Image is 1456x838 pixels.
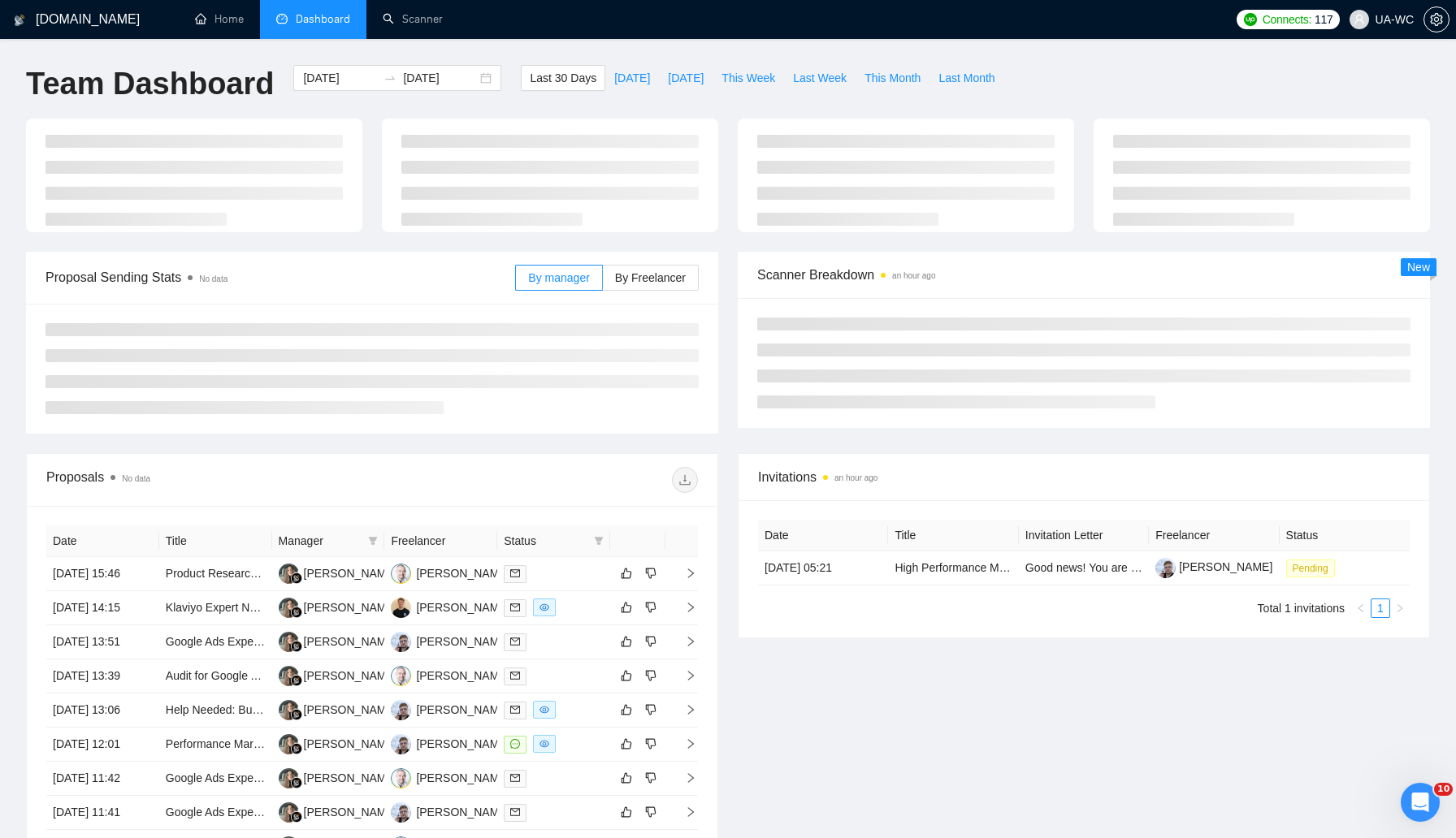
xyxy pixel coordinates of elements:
span: right [672,738,696,749]
span: dislike [645,635,656,648]
span: eye [539,603,549,612]
a: Audit for Google Ads, Merchant Center, Search Console, and Tag Manager [166,669,543,682]
a: Klaviyo Expert Needed for D2C Beauty Brand [166,601,396,614]
a: Help Needed: Build Google Ads Remarketing Audience with Tagmanager Data [166,703,560,716]
div: [PERSON_NAME] [416,633,509,650]
span: like [621,771,632,784]
span: [DATE] [614,69,650,87]
button: dislike [641,768,661,788]
img: gigradar-bm.png [291,777,302,788]
button: left [1351,598,1371,618]
img: gigradar-bm.png [291,641,302,652]
span: right [672,670,696,681]
a: Pending [1286,561,1341,574]
button: [DATE] [659,65,713,91]
span: dislike [645,737,656,750]
td: [DATE] 11:41 [46,796,159,830]
td: Audit for Google Ads, Merchant Center, Search Console, and Tag Manager [159,659,272,693]
div: [PERSON_NAME] [304,701,397,719]
input: End date [403,69,477,87]
p: Message from Mariia, sent 3d ago [30,63,240,77]
button: like [617,802,636,822]
span: like [621,703,632,716]
button: dislike [641,802,661,822]
span: like [621,601,632,614]
button: dislike [641,700,661,719]
td: [DATE] 14:15 [46,591,159,625]
a: Product Researcher - Find Winning Products (Jewelry & Skincare Niches) [166,567,537,580]
span: [DATE] [668,69,704,87]
button: like [617,564,636,583]
span: dislike [645,806,656,819]
div: [PERSON_NAME] [304,598,397,616]
button: setting [1423,6,1449,32]
img: AP [391,598,411,618]
span: user [1354,14,1365,25]
span: setting [1424,13,1449,26]
div: [PERSON_NAME] [416,803,509,821]
a: Google Ads Expert for conversion tracking and campaign management [166,771,522,784]
th: Freelancer [1149,520,1279,551]
span: like [621,806,632,819]
a: OC[PERSON_NAME] [391,566,509,579]
img: LK [279,700,299,720]
span: By Freelancer [615,271,686,284]
span: Manager [279,532,362,550]
span: like [621,635,632,648]
img: gigradar-bm.png [291,811,302,823]
div: [PERSON_NAME] [304,667,397,685]
span: dislike [645,669,656,682]
img: IG [391,632,411,652]
span: dashboard [276,13,288,24]
button: like [617,700,636,719]
img: gigradar-bm.png [291,709,302,720]
a: IG[PERSON_NAME] [391,736,509,749]
span: New [1407,261,1430,274]
span: right [672,568,696,579]
span: to [383,71,396,84]
a: LK[PERSON_NAME] [279,805,397,818]
td: High Performance Media Buyer | Google, Meta & TikTok Ads [888,551,1018,585]
th: Invitation Letter [1019,520,1149,551]
span: swap-right [383,71,396,84]
a: LK[PERSON_NAME] [279,634,397,647]
th: Title [888,520,1018,551]
button: This Month [856,65,929,91]
a: IG[PERSON_NAME] [391,805,509,818]
img: gigradar-bm.png [291,572,302,584]
span: This Week [721,69,775,87]
img: LK [279,564,299,584]
span: mail [510,637,520,646]
a: [PERSON_NAME] [1155,560,1272,573]
img: LK [279,734,299,754]
button: dislike [641,734,661,754]
a: homeHome [195,12,244,26]
span: dislike [645,703,656,716]
td: [DATE] 13:39 [46,659,159,693]
button: dislike [641,666,661,685]
li: Total 1 invitations [1258,598,1345,618]
div: [PERSON_NAME] [416,701,509,719]
input: Start date [303,69,377,87]
span: dislike [645,771,656,784]
span: like [621,737,632,750]
span: Status [504,532,587,550]
span: mail [510,807,520,817]
span: Scanner Breakdown [757,265,1410,285]
span: right [1395,603,1405,613]
a: OC[PERSON_NAME] [391,771,509,784]
span: message [510,739,520,749]
iframe: Intercom live chat [1401,783,1440,822]
td: Klaviyo Expert Needed for D2C Beauty Brand [159,591,272,625]
a: LK[PERSON_NAME] [279,600,397,613]
button: dislike [641,564,661,583]
button: like [617,734,636,754]
span: Last Week [793,69,847,87]
div: [PERSON_NAME] [304,769,397,787]
img: gigradar-bm.png [291,675,302,686]
th: Freelancer [384,525,497,557]
img: c1AccpU0r5eTAMyEJsuISipwjq7qb2Kar6-KqnmSvKGuvk5qEoKhuKfg-uT9402ECS [1155,558,1176,578]
li: Next Page [1390,598,1410,618]
img: OC [391,768,411,788]
th: Date [758,520,888,551]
